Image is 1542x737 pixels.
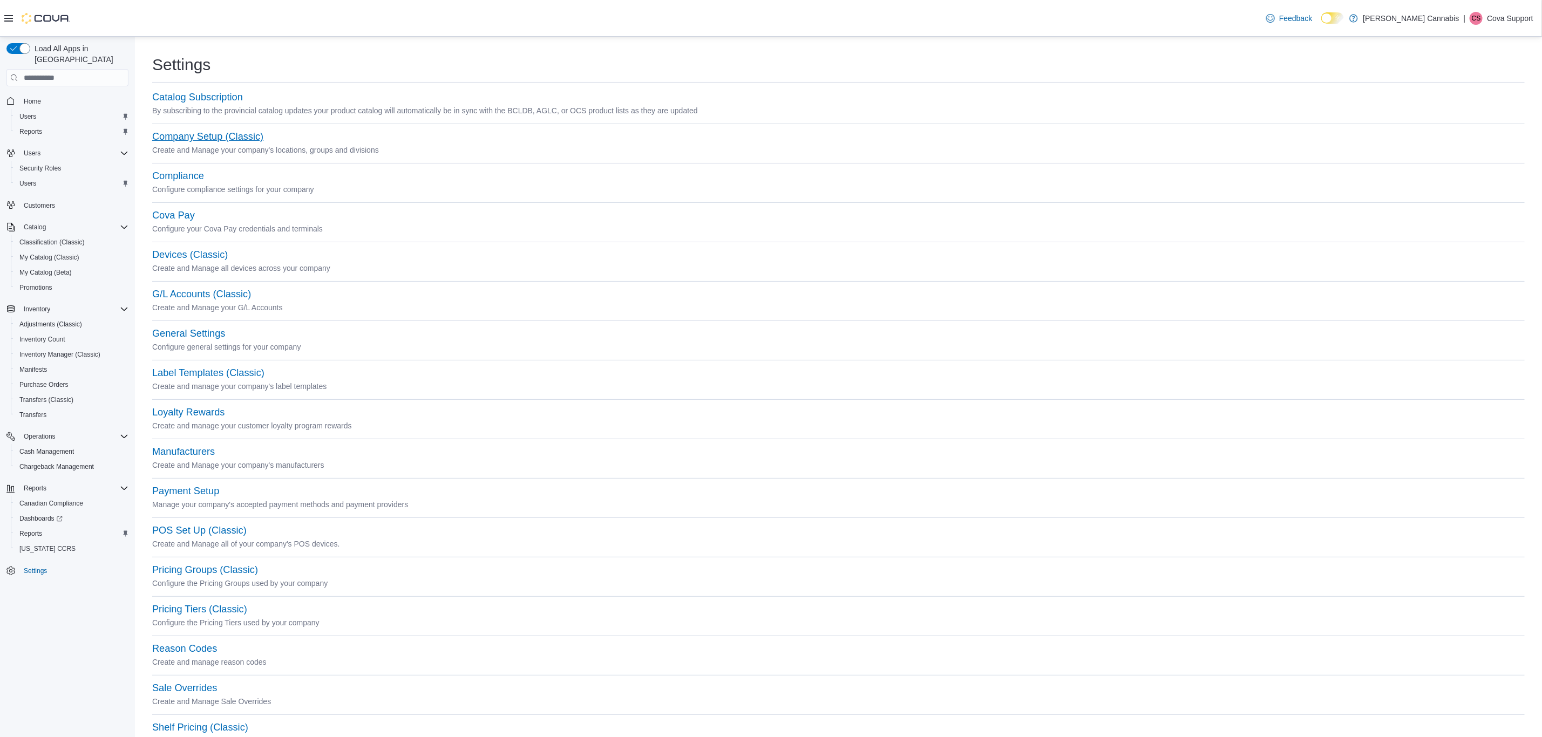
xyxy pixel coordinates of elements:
span: Inventory [24,305,50,313]
span: Canadian Compliance [19,499,83,508]
span: Reports [19,127,42,136]
span: Settings [19,564,128,577]
p: Create and Manage Sale Overrides [152,695,1525,708]
button: Catalog [2,220,133,235]
button: G/L Accounts (Classic) [152,289,251,300]
button: Settings [2,563,133,578]
span: Reports [19,482,128,495]
span: Home [24,97,41,106]
button: My Catalog (Beta) [11,265,133,280]
button: Operations [19,430,60,443]
a: Classification (Classic) [15,236,89,249]
p: Configure the Pricing Tiers used by your company [152,616,1525,629]
a: Adjustments (Classic) [15,318,86,331]
button: Pricing Groups (Classic) [152,564,258,576]
span: Manifests [19,365,47,374]
p: Configure general settings for your company [152,340,1525,353]
span: Promotions [19,283,52,292]
p: Create and Manage your G/L Accounts [152,301,1525,314]
a: Transfers (Classic) [15,393,78,406]
button: Inventory Count [11,332,133,347]
span: Inventory Count [15,333,128,346]
a: Users [15,110,40,123]
span: Users [19,147,128,160]
button: Home [2,93,133,108]
button: Users [11,176,133,191]
span: Cash Management [19,447,74,456]
p: Configure your Cova Pay credentials and terminals [152,222,1525,235]
button: Inventory [2,302,133,317]
span: Inventory Manager (Classic) [15,348,128,361]
button: Loyalty Rewards [152,407,225,418]
span: Feedback [1279,13,1312,24]
span: Home [19,94,128,107]
button: Chargeback Management [11,459,133,474]
img: Cova [22,13,70,24]
button: Compliance [152,170,204,182]
span: My Catalog (Classic) [19,253,79,262]
p: Configure compliance settings for your company [152,183,1525,196]
span: Adjustments (Classic) [19,320,82,329]
span: Transfers (Classic) [15,393,128,406]
span: Cash Management [15,445,128,458]
button: General Settings [152,328,225,339]
span: Inventory Count [19,335,65,344]
a: My Catalog (Classic) [15,251,84,264]
p: Create and Manage all of your company's POS devices. [152,537,1525,550]
button: Sale Overrides [152,683,217,694]
button: Promotions [11,280,133,295]
button: Devices (Classic) [152,249,228,261]
button: Reports [11,526,133,541]
span: Purchase Orders [15,378,128,391]
span: Reports [15,527,128,540]
button: Manufacturers [152,446,215,458]
span: Security Roles [15,162,128,175]
a: Reports [15,527,46,540]
span: Dashboards [19,514,63,523]
button: Cash Management [11,444,133,459]
span: Security Roles [19,164,61,173]
a: Purchase Orders [15,378,73,391]
button: Catalog [19,221,50,234]
button: [US_STATE] CCRS [11,541,133,556]
button: Transfers [11,407,133,422]
button: Canadian Compliance [11,496,133,511]
button: Cova Pay [152,210,195,221]
a: Transfers [15,408,51,421]
span: Inventory [19,303,128,316]
div: Cova Support [1470,12,1483,25]
button: Manifests [11,362,133,377]
span: My Catalog (Beta) [19,268,72,277]
a: Inventory Count [15,333,70,346]
span: Reports [24,484,46,493]
span: My Catalog (Classic) [15,251,128,264]
p: Configure the Pricing Groups used by your company [152,577,1525,590]
a: Feedback [1262,8,1316,29]
span: Users [19,179,36,188]
button: Reports [2,481,133,496]
button: Security Roles [11,161,133,176]
span: Transfers [19,411,46,419]
a: Dashboards [11,511,133,526]
p: Create and manage reason codes [152,656,1525,668]
a: Security Roles [15,162,65,175]
a: Manifests [15,363,51,376]
button: Purchase Orders [11,377,133,392]
a: Cash Management [15,445,78,458]
p: Cova Support [1487,12,1533,25]
span: [US_STATE] CCRS [19,544,76,553]
h1: Settings [152,54,210,76]
span: Washington CCRS [15,542,128,555]
span: Reports [19,529,42,538]
span: Purchase Orders [19,380,69,389]
a: My Catalog (Beta) [15,266,76,279]
span: Chargeback Management [19,462,94,471]
a: [US_STATE] CCRS [15,542,80,555]
a: Dashboards [15,512,67,525]
button: Reports [19,482,51,495]
a: Users [15,177,40,190]
button: Users [19,147,45,160]
p: Manage your company's accepted payment methods and payment providers [152,498,1525,511]
span: Users [15,177,128,190]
